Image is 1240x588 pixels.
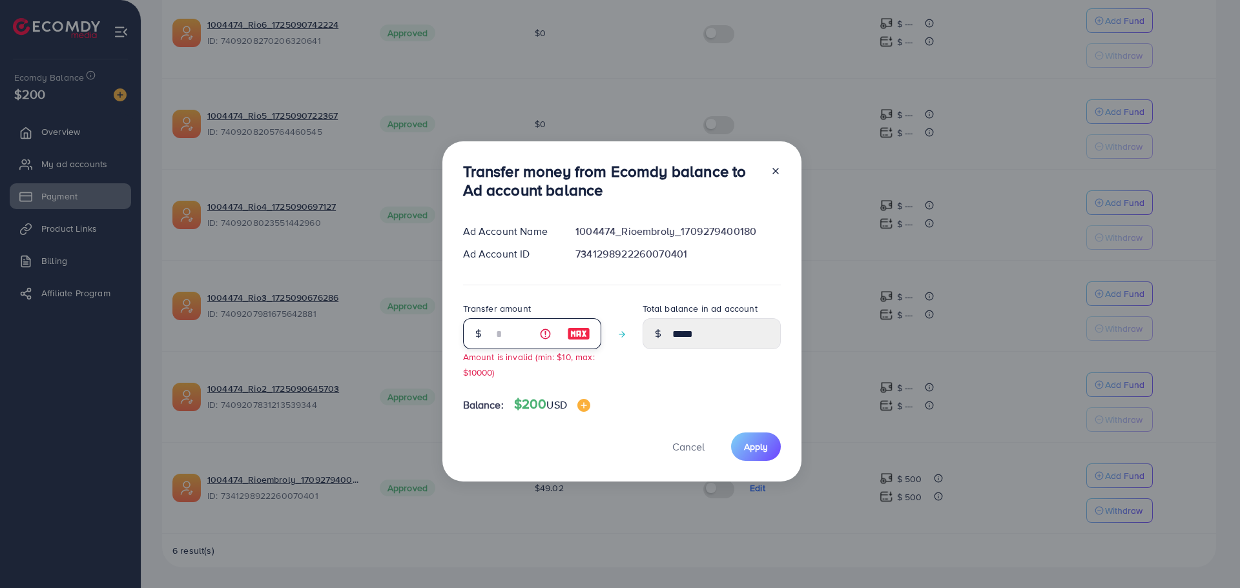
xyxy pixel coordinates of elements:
[463,162,760,199] h3: Transfer money from Ecomdy balance to Ad account balance
[672,440,705,454] span: Cancel
[463,302,531,315] label: Transfer amount
[731,432,781,460] button: Apply
[1185,530,1230,578] iframe: Chat
[565,247,790,261] div: 7341298922260070401
[656,432,721,460] button: Cancel
[565,224,790,239] div: 1004474_Rioembroly_1709279400180
[567,326,590,341] img: image
[463,398,504,412] span: Balance:
[577,399,590,412] img: image
[453,224,566,239] div: Ad Account Name
[744,440,768,453] span: Apply
[546,398,566,412] span: USD
[514,396,590,412] h4: $200
[453,247,566,261] div: Ad Account ID
[463,350,595,378] small: Amount is invalid (min: $10, max: $10000)
[643,302,758,315] label: Total balance in ad account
